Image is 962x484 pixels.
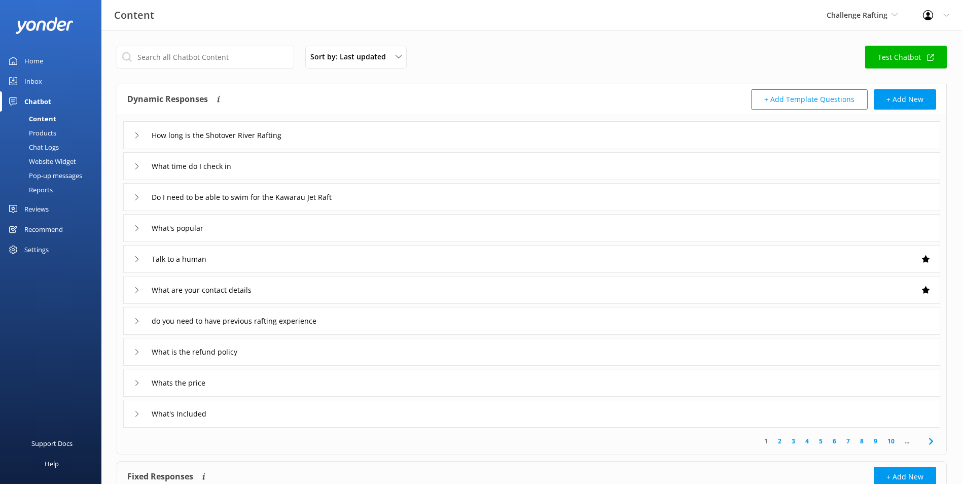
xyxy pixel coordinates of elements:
[45,454,59,474] div: Help
[6,140,59,154] div: Chat Logs
[6,154,101,168] a: Website Widget
[773,436,787,446] a: 2
[117,46,294,68] input: Search all Chatbot Content
[15,17,74,34] img: yonder-white-logo.png
[828,436,841,446] a: 6
[865,46,947,68] a: Test Chatbot
[855,436,869,446] a: 8
[24,71,42,91] div: Inbox
[900,436,914,446] span: ...
[6,168,82,183] div: Pop-up messages
[127,89,208,110] h4: Dynamic Responses
[6,168,101,183] a: Pop-up messages
[814,436,828,446] a: 5
[6,183,101,197] a: Reports
[882,436,900,446] a: 10
[24,219,63,239] div: Recommend
[31,433,73,454] div: Support Docs
[787,436,800,446] a: 3
[874,89,936,110] button: + Add New
[759,436,773,446] a: 1
[6,140,101,154] a: Chat Logs
[24,239,49,260] div: Settings
[751,89,868,110] button: + Add Template Questions
[6,112,56,126] div: Content
[869,436,882,446] a: 9
[310,51,392,62] span: Sort by: Last updated
[114,7,154,23] h3: Content
[6,126,101,140] a: Products
[841,436,855,446] a: 7
[6,154,76,168] div: Website Widget
[6,126,56,140] div: Products
[24,91,51,112] div: Chatbot
[6,183,53,197] div: Reports
[24,199,49,219] div: Reviews
[6,112,101,126] a: Content
[24,51,43,71] div: Home
[827,10,887,20] span: Challenge Rafting
[800,436,814,446] a: 4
